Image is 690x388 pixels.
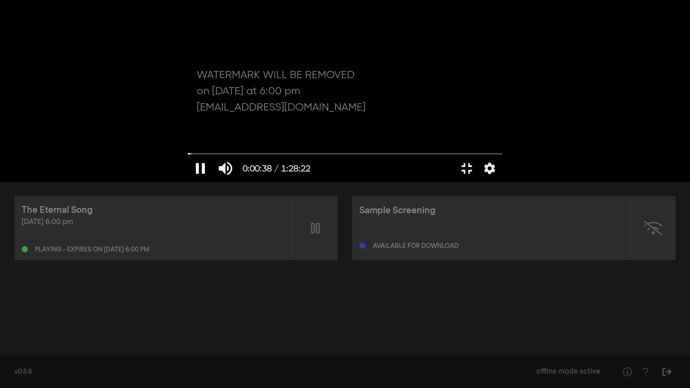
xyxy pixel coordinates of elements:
div: Available for download [373,243,459,249]
div: The Eternal Song [22,203,93,217]
button: Help [618,363,636,381]
div: offline mode active [536,366,600,377]
button: 0:00:38 / 1:28:22 [238,155,315,182]
div: [DATE] 6:00 pm [22,217,285,228]
button: Sign Out [658,363,676,381]
button: Mute [213,155,238,182]
button: Help [636,363,654,381]
button: Pause [188,155,213,182]
div: v0.5.8 [14,367,536,377]
div: Playing - expires on [DATE] 6:00 pm [35,247,149,253]
button: Exit full screen [454,155,479,182]
button: More settings [479,155,500,182]
div: Sample Screening [359,204,435,217]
